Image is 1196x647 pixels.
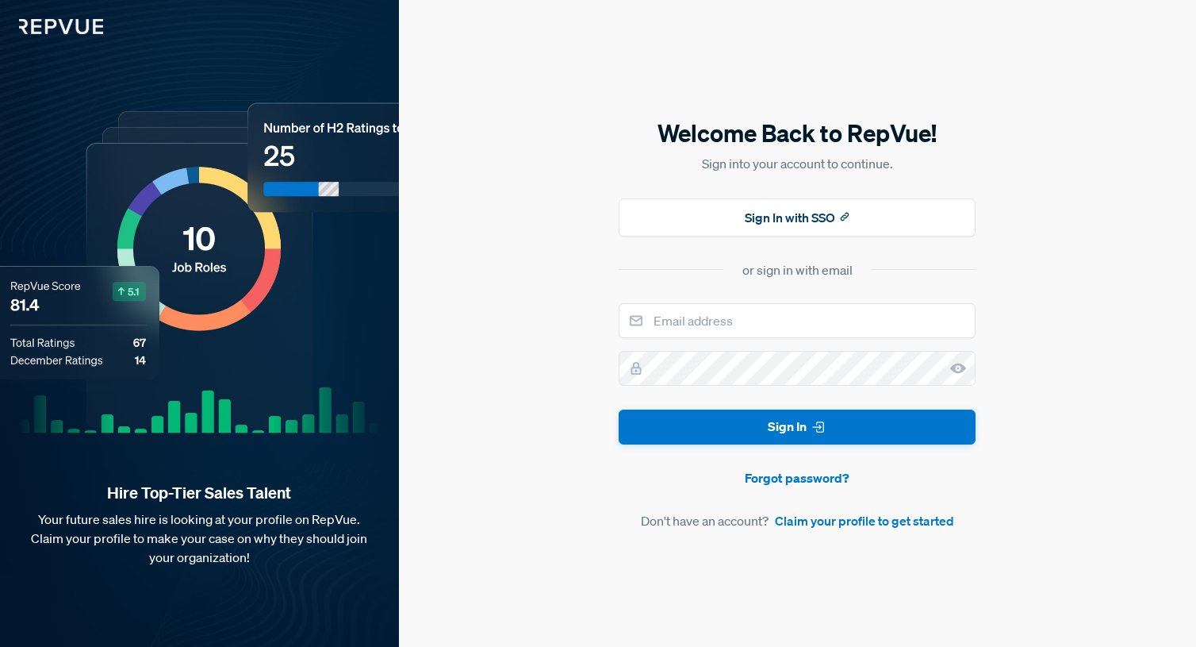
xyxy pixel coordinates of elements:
[25,483,374,503] strong: Hire Top-Tier Sales Talent
[619,154,976,173] p: Sign into your account to continue.
[619,303,976,338] input: Email address
[25,510,374,567] p: Your future sales hire is looking at your profile on RepVue. Claim your profile to make your case...
[742,260,853,279] div: or sign in with email
[619,468,976,487] a: Forgot password?
[619,410,976,445] button: Sign In
[619,198,976,237] button: Sign In with SSO
[775,511,954,530] a: Claim your profile to get started
[619,511,976,530] article: Don't have an account?
[619,117,976,150] h5: Welcome Back to RepVue!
